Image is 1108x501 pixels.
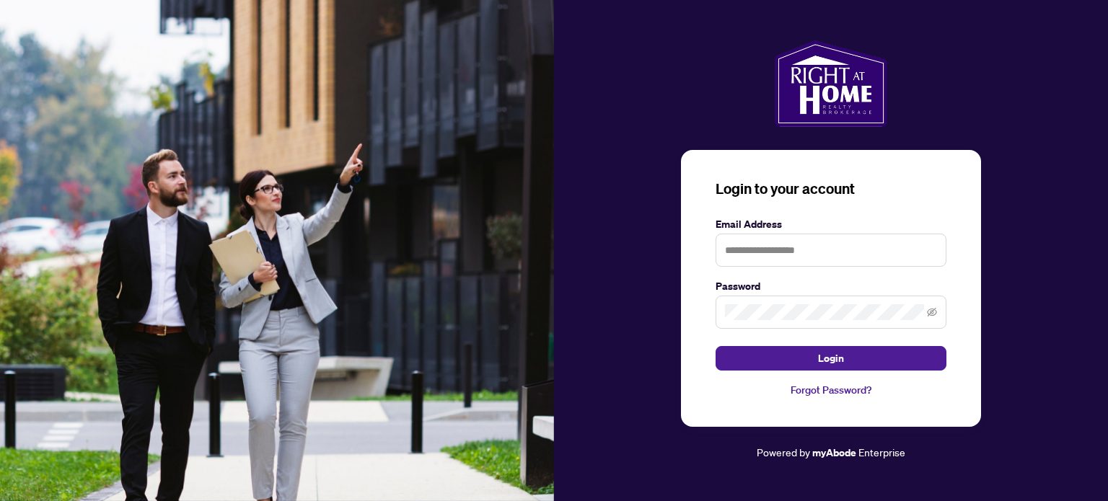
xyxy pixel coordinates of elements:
button: Login [716,346,946,371]
span: Enterprise [858,445,905,458]
span: Login [818,347,844,370]
a: Forgot Password? [716,382,946,398]
label: Email Address [716,216,946,232]
h3: Login to your account [716,179,946,199]
span: Powered by [757,445,810,458]
keeper-lock: Open Keeper Popup [920,241,938,259]
label: Password [716,278,946,294]
span: eye-invisible [927,307,937,317]
a: myAbode [812,445,856,461]
img: ma-logo [775,40,887,127]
